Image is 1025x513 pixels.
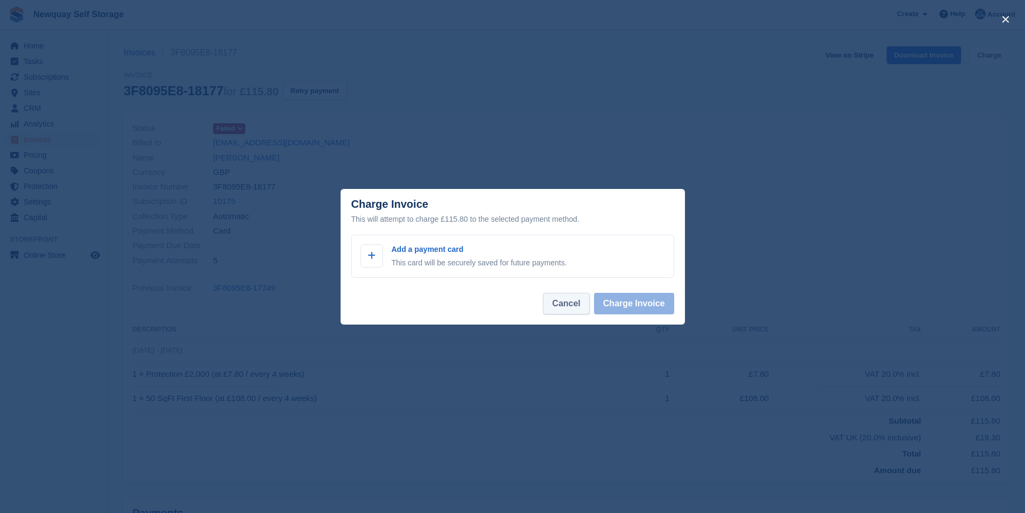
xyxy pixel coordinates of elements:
[997,11,1014,28] button: close
[351,198,674,226] div: Charge Invoice
[594,293,674,314] button: Charge Invoice
[351,235,674,278] a: Add a payment card This card will be securely saved for future payments.
[351,213,674,226] div: This will attempt to charge £115.80 to the selected payment method.
[392,257,567,269] p: This card will be securely saved for future payments.
[392,244,567,255] p: Add a payment card
[543,293,589,314] button: Cancel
